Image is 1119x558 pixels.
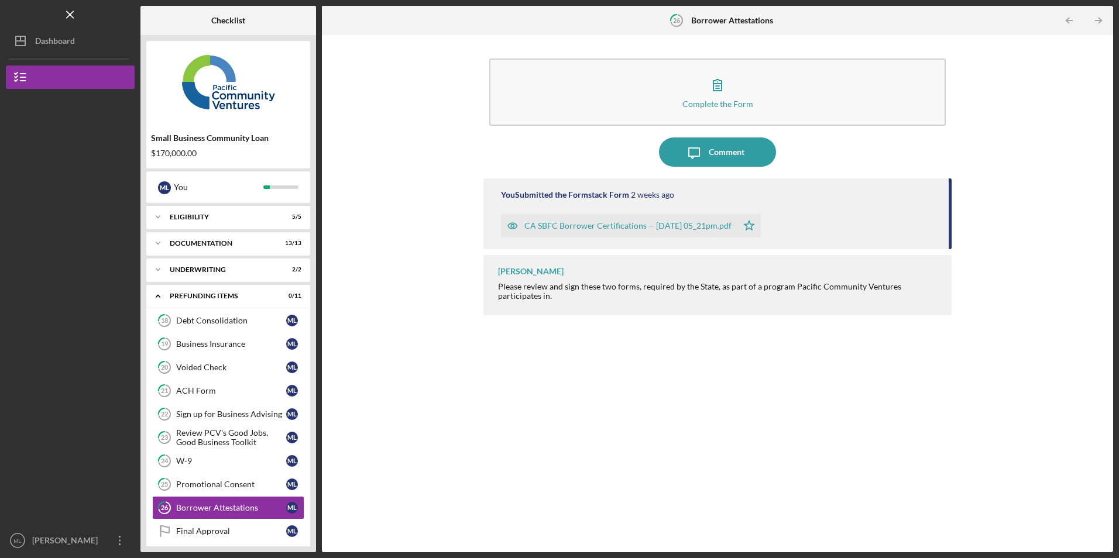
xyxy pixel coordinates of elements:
[682,99,753,108] div: Complete the Form
[176,316,286,325] div: Debt Consolidation
[280,266,301,273] div: 2 / 2
[161,504,169,512] tspan: 26
[280,240,301,247] div: 13 / 13
[152,519,304,543] a: Final ApprovalML
[286,478,298,490] div: M L
[176,339,286,349] div: Business Insurance
[174,177,263,197] div: You
[286,502,298,514] div: M L
[498,267,564,276] div: [PERSON_NAME]
[161,434,168,442] tspan: 23
[151,149,306,158] div: $170,000.00
[6,29,135,53] button: Dashboard
[152,426,304,449] a: 23Review PCV's Good Jobs, Good Business ToolkitML
[152,332,304,356] a: 19Business InsuranceML
[161,457,169,465] tspan: 24
[161,411,168,418] tspan: 22
[152,473,304,496] a: 25Promotional ConsentML
[35,29,75,56] div: Dashboard
[286,338,298,350] div: M L
[286,408,298,420] div: M L
[659,137,776,167] button: Comment
[152,449,304,473] a: 24W-9ML
[161,317,168,325] tspan: 18
[176,480,286,489] div: Promotional Consent
[161,387,168,395] tspan: 21
[13,538,22,544] text: ML
[152,356,304,379] a: 20Voided CheckML
[152,402,304,426] a: 22Sign up for Business AdvisingML
[170,213,272,221] div: Eligibility
[170,240,272,247] div: Documentation
[489,58,945,126] button: Complete the Form
[170,292,272,299] div: Prefunding Items
[631,190,674,199] time: 2025-09-18 21:21
[176,428,286,447] div: Review PCV's Good Jobs, Good Business Toolkit
[176,456,286,466] div: W-9
[152,309,304,332] a: 18Debt ConsolidationML
[691,16,773,25] b: Borrower Attestations
[161,481,168,488] tspan: 25
[286,361,298,373] div: M L
[170,266,272,273] div: Underwriting
[176,503,286,512] div: Borrower Attestations
[286,315,298,326] div: M L
[524,221,732,230] div: CA SBFC Borrower Certifications -- [DATE] 05_21pm.pdf
[709,137,744,167] div: Comment
[176,526,286,536] div: Final Approval
[286,432,298,443] div: M L
[501,190,629,199] div: You Submitted the Formstack Form
[280,292,301,299] div: 0 / 11
[211,16,245,25] b: Checklist
[152,379,304,402] a: 21ACH FormML
[673,16,681,24] tspan: 26
[498,282,939,301] div: Please review and sign these two forms, required by the State, as part of a program Pacific Commu...
[501,214,761,237] button: CA SBFC Borrower Certifications -- [DATE] 05_21pm.pdf
[6,529,135,552] button: ML[PERSON_NAME]
[286,455,298,467] div: M L
[158,181,171,194] div: M L
[176,363,286,372] div: Voided Check
[152,496,304,519] a: 26Borrower AttestationsML
[286,525,298,537] div: M L
[176,386,286,395] div: ACH Form
[29,529,105,555] div: [PERSON_NAME]
[286,385,298,397] div: M L
[280,213,301,221] div: 5 / 5
[151,133,306,143] div: Small Business Community Loan
[146,47,310,117] img: Product logo
[161,364,169,371] tspan: 20
[176,409,286,419] div: Sign up for Business Advising
[161,340,169,348] tspan: 19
